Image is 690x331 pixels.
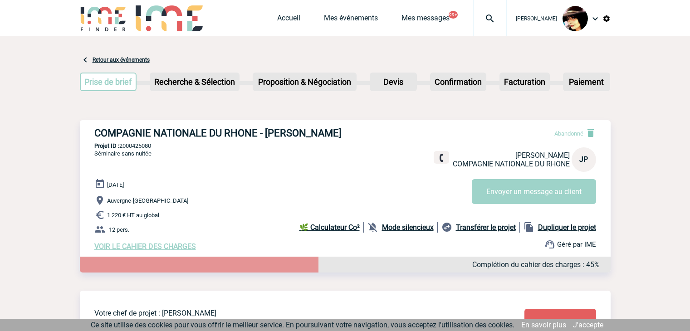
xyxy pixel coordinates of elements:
[94,127,367,139] h3: COMPAGNIE NATIONALE DU RHONE - [PERSON_NAME]
[81,73,136,90] p: Prise de brief
[371,73,416,90] p: Devis
[107,197,188,204] span: Auvergne-[GEOGRAPHIC_DATA]
[277,14,300,26] a: Accueil
[516,15,557,22] span: [PERSON_NAME]
[109,226,129,233] span: 12 pers.
[524,222,534,233] img: file_copy-black-24dp.png
[324,14,378,26] a: Mes événements
[299,222,364,233] a: 🌿 Calculateur Co²
[564,73,609,90] p: Paiement
[107,212,159,219] span: 1 220 € HT au global
[431,73,485,90] p: Confirmation
[382,223,434,232] b: Mode silencieux
[547,318,573,326] span: Modifier
[254,73,356,90] p: Proposition & Négociation
[449,11,458,19] button: 99+
[80,5,127,31] img: IME-Finder
[93,57,150,63] a: Retour aux événements
[91,321,514,329] span: Ce site utilise des cookies pour vous offrir le meilleur service. En poursuivant votre navigation...
[557,240,596,248] span: Géré par IME
[453,160,570,168] span: COMPAGNIE NATIONALE DU RHONE
[579,155,588,164] span: JP
[544,239,555,250] img: support.png
[94,309,471,317] p: Votre chef de projet : [PERSON_NAME]
[515,151,570,160] span: [PERSON_NAME]
[554,130,583,137] span: Abandonné
[94,242,196,251] a: VOIR LE CAHIER DES CHARGES
[437,154,445,162] img: fixe.png
[401,14,450,26] a: Mes messages
[80,142,611,149] p: 2000425080
[456,223,516,232] b: Transférer le projet
[500,73,549,90] p: Facturation
[94,142,119,149] b: Projet ID :
[573,321,603,329] a: J'accepte
[107,181,124,188] span: [DATE]
[521,321,566,329] a: En savoir plus
[94,150,152,157] span: Séminaire sans nuitée
[472,179,596,204] button: Envoyer un message au client
[538,223,596,232] b: Dupliquer le projet
[151,73,239,90] p: Recherche & Sélection
[563,6,588,31] img: 101023-0.jpg
[299,223,360,232] b: 🌿 Calculateur Co²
